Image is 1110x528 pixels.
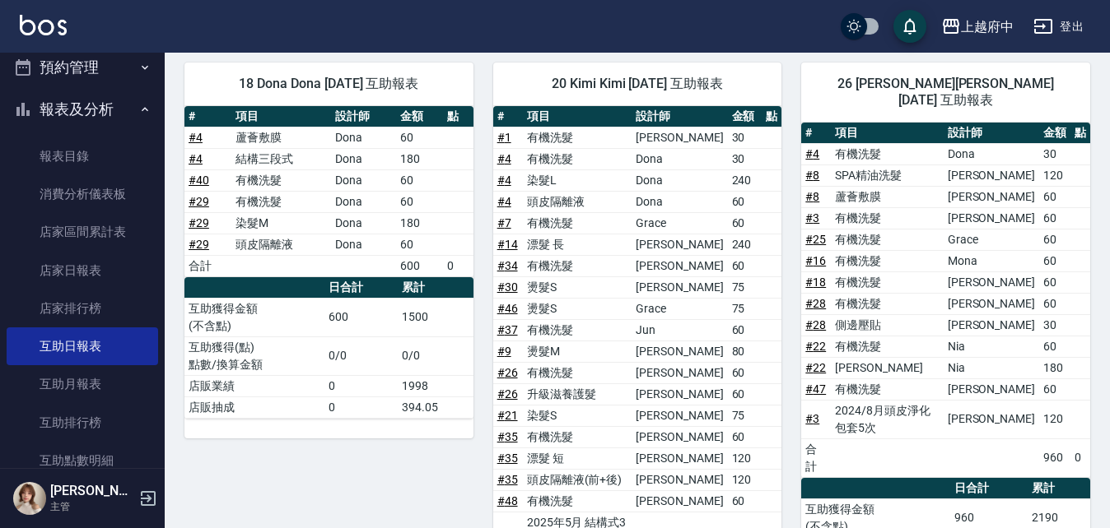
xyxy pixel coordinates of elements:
[20,15,67,35] img: Logo
[497,195,511,208] a: #4
[523,234,632,255] td: 漂髮 長
[396,148,443,169] td: 180
[831,186,944,207] td: 蘆薈敷膜
[493,106,523,127] th: #
[184,375,324,396] td: 店販業績
[396,191,443,212] td: 60
[632,148,727,169] td: Dona
[801,123,1090,478] table: a dense table
[1039,336,1070,357] td: 60
[805,318,826,331] a: #28
[1039,123,1070,144] th: 金額
[523,340,632,362] td: 燙髮M
[1039,293,1070,314] td: 60
[944,123,1039,144] th: 設計師
[7,327,158,365] a: 互助日報表
[7,252,158,289] a: 店家日報表
[728,276,763,298] td: 75
[523,106,632,127] th: 項目
[632,490,727,512] td: [PERSON_NAME]
[805,297,826,310] a: #28
[497,259,518,272] a: #34
[632,469,727,490] td: [PERSON_NAME]
[7,175,158,213] a: 消費分析儀表板
[961,16,1014,37] div: 上越府中
[189,216,209,229] a: #29
[805,254,826,267] a: #16
[1039,357,1070,378] td: 180
[632,426,727,447] td: [PERSON_NAME]
[831,250,944,271] td: 有機洗髮
[831,207,944,229] td: 有機洗髮
[1039,143,1070,164] td: 30
[324,396,398,418] td: 0
[396,255,443,276] td: 600
[728,319,763,340] td: 60
[398,375,473,396] td: 1998
[805,169,819,182] a: #8
[331,106,396,127] th: 設計師
[497,366,518,379] a: #26
[950,478,1028,499] th: 日合計
[1039,250,1070,271] td: 60
[944,250,1039,271] td: Mona
[497,494,518,507] a: #48
[831,164,944,186] td: SPA精油洗髮
[632,234,727,255] td: [PERSON_NAME]
[728,426,763,447] td: 60
[513,76,763,92] span: 20 Kimi Kimi [DATE] 互助報表
[396,169,443,191] td: 60
[1039,378,1070,400] td: 60
[632,255,727,276] td: [PERSON_NAME]
[805,276,826,289] a: #18
[231,169,331,191] td: 有機洗髮
[7,137,158,175] a: 報表目錄
[632,383,727,405] td: [PERSON_NAME]
[1039,164,1070,186] td: 120
[632,319,727,340] td: Jun
[831,123,944,144] th: 項目
[523,148,632,169] td: 有機洗髮
[189,152,203,165] a: #4
[1070,438,1090,477] td: 0
[632,191,727,212] td: Dona
[831,293,944,314] td: 有機洗髮
[805,412,819,425] a: #3
[805,340,826,353] a: #22
[443,106,473,127] th: 點
[184,336,324,375] td: 互助獲得(點) 點數/換算金額
[821,76,1070,109] span: 26 [PERSON_NAME][PERSON_NAME] [DATE] 互助報表
[398,277,473,299] th: 累計
[184,298,324,336] td: 互助獲得金額 (不含點)
[831,314,944,336] td: 側邊壓貼
[189,131,203,144] a: #4
[831,378,944,400] td: 有機洗髮
[324,336,398,375] td: 0/0
[632,276,727,298] td: [PERSON_NAME]
[632,447,727,469] td: [PERSON_NAME]
[805,361,826,374] a: #22
[231,127,331,148] td: 蘆薈敷膜
[805,211,819,225] a: #3
[1039,438,1070,477] td: 960
[728,405,763,426] td: 75
[331,234,396,255] td: Dona
[632,127,727,148] td: [PERSON_NAME]
[728,127,763,148] td: 30
[523,212,632,234] td: 有機洗髮
[944,293,1039,314] td: [PERSON_NAME]
[7,442,158,479] a: 互助點數明細
[50,499,134,514] p: 主管
[331,169,396,191] td: Dona
[944,164,1039,186] td: [PERSON_NAME]
[728,148,763,169] td: 30
[7,365,158,403] a: 互助月報表
[944,143,1039,164] td: Dona
[231,106,331,127] th: 項目
[944,229,1039,250] td: Grace
[762,106,781,127] th: 點
[398,298,473,336] td: 1500
[805,190,819,203] a: #8
[50,483,134,499] h5: [PERSON_NAME]
[728,298,763,319] td: 75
